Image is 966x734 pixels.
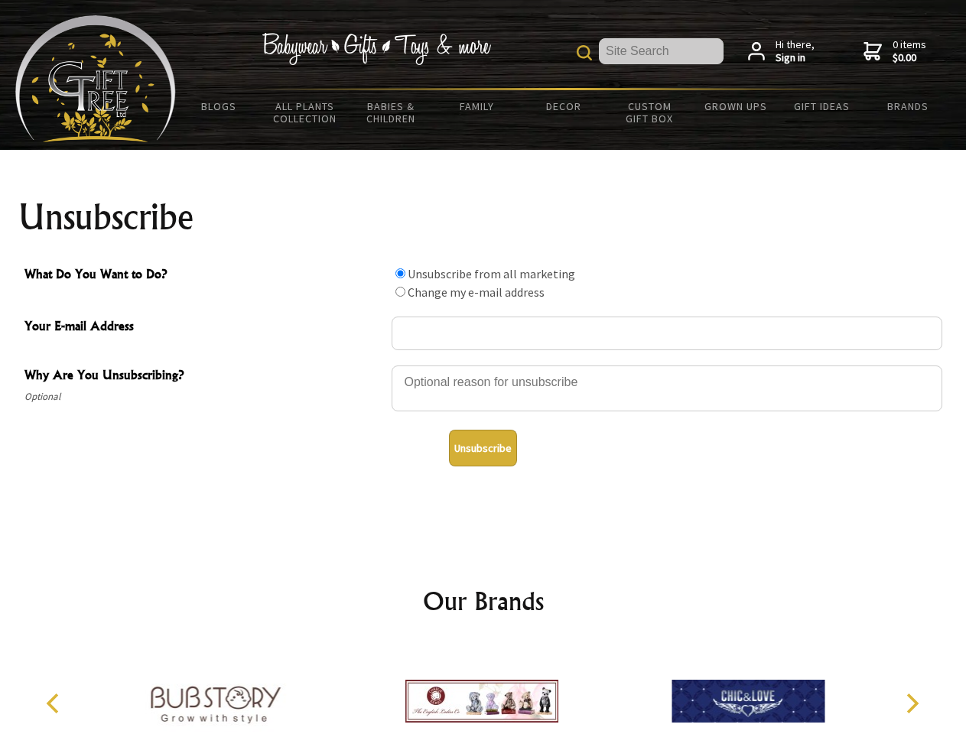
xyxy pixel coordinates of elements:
[15,15,176,142] img: Babyware - Gifts - Toys and more...
[24,365,384,388] span: Why Are You Unsubscribing?
[395,268,405,278] input: What Do You Want to Do?
[31,583,936,619] h2: Our Brands
[408,266,575,281] label: Unsubscribe from all marketing
[18,199,948,235] h1: Unsubscribe
[348,90,434,135] a: Babies & Children
[408,284,545,300] label: Change my e-mail address
[24,265,384,287] span: What Do You Want to Do?
[392,317,942,350] input: Your E-mail Address
[776,38,815,65] span: Hi there,
[864,38,926,65] a: 0 items$0.00
[607,90,693,135] a: Custom Gift Box
[24,317,384,339] span: Your E-mail Address
[776,51,815,65] strong: Sign in
[434,90,521,122] a: Family
[262,33,491,65] img: Babywear - Gifts - Toys & more
[392,365,942,411] textarea: Why Are You Unsubscribing?
[449,430,517,466] button: Unsubscribe
[395,287,405,297] input: What Do You Want to Do?
[895,687,929,720] button: Next
[262,90,349,135] a: All Plants Collection
[748,38,815,65] a: Hi there,Sign in
[692,90,779,122] a: Grown Ups
[779,90,865,122] a: Gift Ideas
[893,51,926,65] strong: $0.00
[24,388,384,406] span: Optional
[865,90,951,122] a: Brands
[893,37,926,65] span: 0 items
[176,90,262,122] a: BLOGS
[577,45,592,60] img: product search
[520,90,607,122] a: Decor
[38,687,72,720] button: Previous
[599,38,724,64] input: Site Search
